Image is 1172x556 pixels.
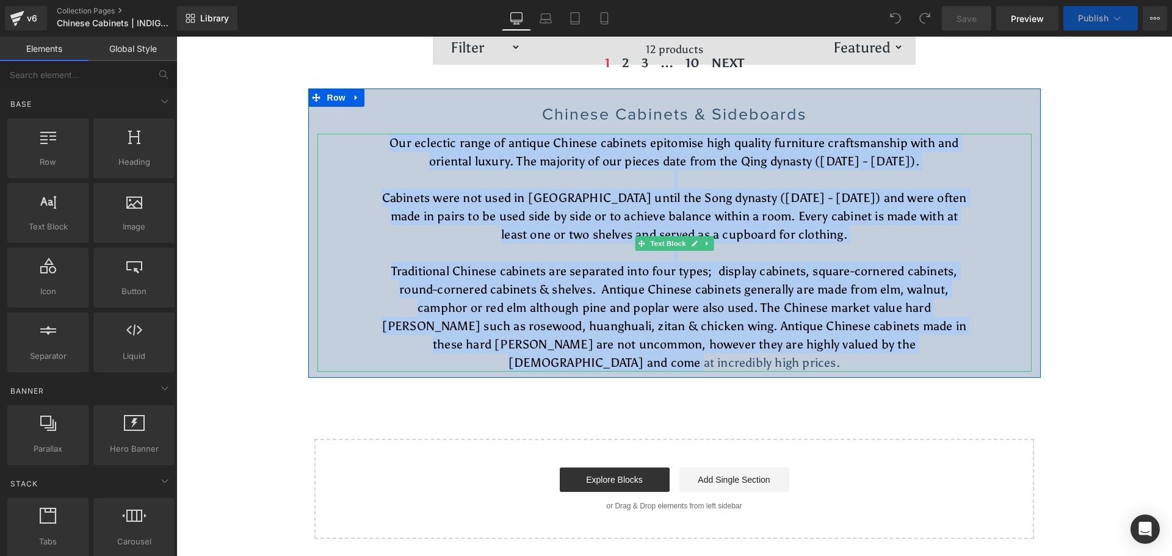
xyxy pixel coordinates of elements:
[383,431,493,455] a: Explore Blocks
[11,535,85,548] span: Tabs
[202,225,794,335] p: Traditional Chinese cabinets are separated into four types; display cabinets, square-cornered cab...
[465,19,472,34] span: 3
[172,52,188,70] a: Expand / Collapse
[97,220,171,233] span: Image
[524,200,537,214] a: Expand / Collapse
[996,6,1058,31] a: Preview
[97,350,171,363] span: Liquid
[57,18,174,28] span: Chinese Cabinets | INDIGO ANTIQUES
[446,19,453,34] span: 2
[484,19,497,34] span: ...
[97,285,171,298] span: Button
[177,6,237,31] a: New Library
[141,70,855,85] h2: Chinese Cabinets & Sideboards
[429,19,433,34] span: 1
[503,431,613,455] a: Add Single Section
[89,37,177,61] a: Global Style
[502,6,531,31] a: Desktop
[9,478,39,489] span: Stack
[202,152,794,207] p: Cabinets were not used in [GEOGRAPHIC_DATA] until the Song dynasty ([DATE] - [DATE]) and were oft...
[957,12,977,25] span: Save
[9,98,33,110] span: Base
[471,200,512,214] span: Text Block
[1130,514,1160,544] div: Open Intercom Messenger
[202,97,794,134] p: Our eclectic range of antique Chinese cabinets epitomise high quality furniture craftsmanship wit...
[24,10,40,26] div: v6
[509,19,523,34] span: 10
[200,13,229,24] span: Library
[590,6,619,31] a: Mobile
[1143,6,1167,31] button: More
[9,385,45,397] span: Banner
[883,6,908,31] button: Undo
[1078,13,1109,23] span: Publish
[97,156,171,168] span: Heading
[5,6,47,31] a: v6
[560,6,590,31] a: Tablet
[1063,6,1138,31] button: Publish
[11,220,85,233] span: Text Block
[157,465,838,474] p: or Drag & Drop elements from left sidebar
[148,52,172,70] span: Row
[531,6,560,31] a: Laptop
[1011,12,1044,25] span: Preview
[11,156,85,168] span: Row
[535,19,568,34] span: NEXT
[57,6,197,16] a: Collection Pages
[97,535,171,548] span: Carousel
[913,6,937,31] button: Redo
[11,350,85,363] span: Separator
[11,285,85,298] span: Icon
[11,442,85,455] span: Parallax
[97,442,171,455] span: Hero Banner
